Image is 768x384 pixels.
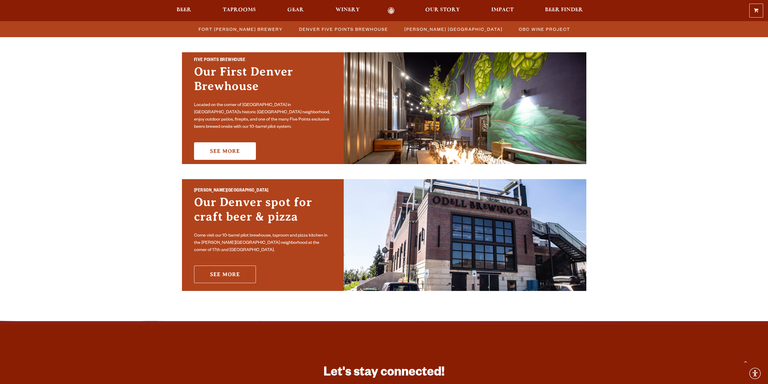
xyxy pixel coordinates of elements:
[487,7,518,14] a: Impact
[223,8,256,12] span: Taprooms
[194,102,332,131] p: Located on the corner of [GEOGRAPHIC_DATA] in [GEOGRAPHIC_DATA]’s historic [GEOGRAPHIC_DATA] neig...
[194,142,256,160] a: See More
[541,7,587,14] a: Beer Finder
[199,25,283,34] span: Fort [PERSON_NAME] Brewery
[194,195,332,230] h3: Our Denver spot for craft beer & pizza
[287,8,304,12] span: Gear
[515,25,573,34] a: OBC Wine Project
[194,232,332,254] p: Come visit our 10-barrel pilot brewhouse, taproom and pizza kitchen in the [PERSON_NAME][GEOGRAPH...
[545,8,583,12] span: Beer Finder
[421,7,464,14] a: Our Story
[332,7,364,14] a: Winery
[194,56,332,64] h2: Five Points Brewhouse
[748,367,762,380] div: Accessibility Menu
[425,8,460,12] span: Our Story
[194,64,332,99] h3: Our First Denver Brewhouse
[177,8,191,12] span: Beer
[344,52,586,164] img: Promo Card Aria Label'
[401,25,505,34] a: [PERSON_NAME] [GEOGRAPHIC_DATA]
[299,25,388,34] span: Denver Five Points Brewhouse
[283,7,308,14] a: Gear
[380,7,403,14] a: Odell Home
[491,8,514,12] span: Impact
[344,179,586,291] img: Sloan’s Lake Brewhouse'
[173,7,195,14] a: Beer
[519,25,570,34] span: OBC Wine Project
[303,365,466,382] h3: Let's stay connected!
[336,8,360,12] span: Winery
[194,187,332,195] h2: [PERSON_NAME][GEOGRAPHIC_DATA]
[194,266,256,283] a: See More
[219,7,260,14] a: Taprooms
[404,25,502,34] span: [PERSON_NAME] [GEOGRAPHIC_DATA]
[738,354,753,369] a: Scroll to top
[295,25,391,34] a: Denver Five Points Brewhouse
[195,25,286,34] a: Fort [PERSON_NAME] Brewery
